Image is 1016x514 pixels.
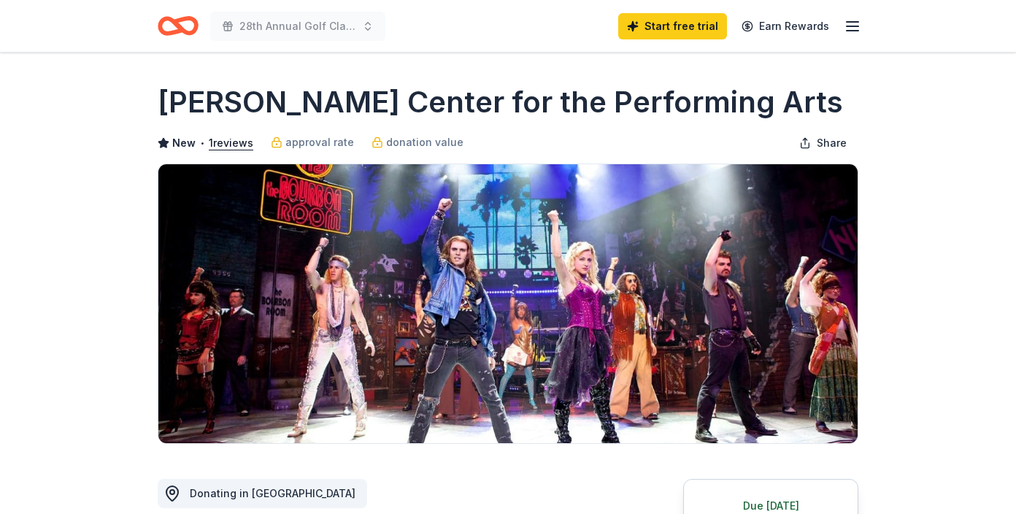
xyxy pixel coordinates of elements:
h1: [PERSON_NAME] Center for the Performing Arts [158,82,843,123]
span: Donating in [GEOGRAPHIC_DATA] [190,487,355,499]
span: donation value [386,134,463,151]
button: 1reviews [209,134,253,152]
span: approval rate [285,134,354,151]
a: Earn Rewards [733,13,838,39]
a: approval rate [271,134,354,151]
span: • [200,137,205,149]
span: 28th Annual Golf Classic [239,18,356,35]
a: Home [158,9,199,43]
a: Start free trial [618,13,727,39]
span: New [172,134,196,152]
a: donation value [372,134,463,151]
img: Image for Tilles Center for the Performing Arts [158,164,858,443]
button: 28th Annual Golf Classic [210,12,385,41]
span: Share [817,134,847,152]
button: Share [788,128,858,158]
